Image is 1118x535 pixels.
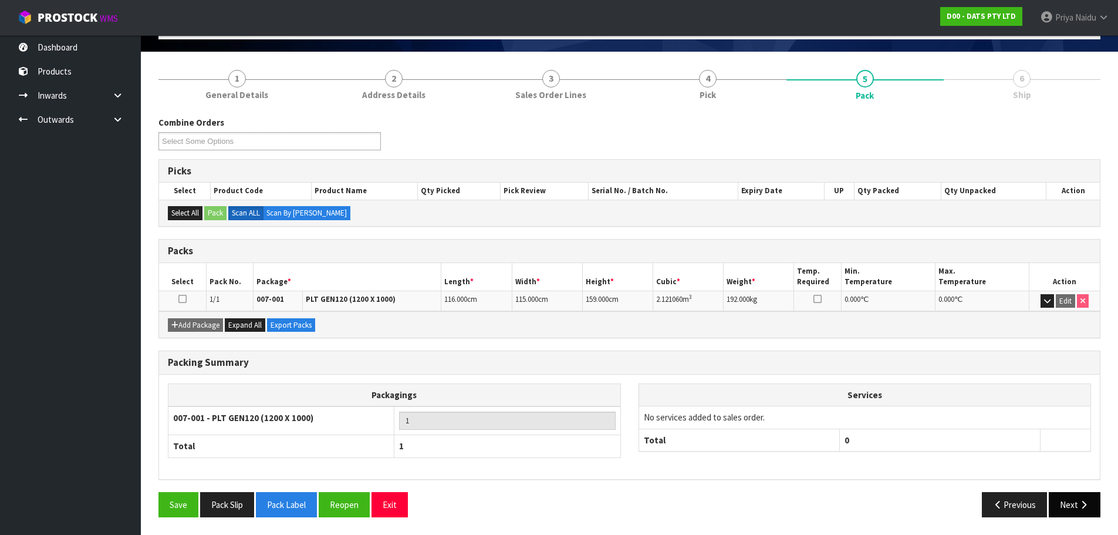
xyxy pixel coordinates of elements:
th: Max. Temperature [935,263,1029,291]
th: Qty Packed [854,183,941,199]
th: Length [441,263,512,291]
label: Scan By [PERSON_NAME] [263,206,350,220]
th: Serial No. / Batch No. [589,183,738,199]
span: 0.000 [845,294,860,304]
button: Exit [371,492,408,517]
span: Pack [158,107,1100,526]
td: cm [582,291,653,311]
span: 1 [399,440,404,452]
span: 5 [856,70,874,88]
span: 2 [385,70,403,88]
button: Save [158,492,198,517]
button: Export Packs [267,318,315,332]
span: 2.121060 [656,294,683,304]
button: Pack [204,206,227,220]
span: Pack [856,89,874,102]
img: cube-alt.png [18,10,32,25]
th: Cubic [653,263,724,291]
h3: Picks [168,166,1091,177]
button: Pack Slip [200,492,254,517]
span: 116.000 [444,294,467,304]
span: General Details [205,89,268,101]
span: ProStock [38,10,97,25]
td: kg [724,291,794,311]
span: 4 [699,70,717,88]
strong: 007-001 - PLT GEN120 (1200 X 1000) [173,412,313,423]
span: 1/1 [210,294,219,304]
sup: 3 [689,293,692,301]
td: ℃ [841,291,935,311]
small: WMS [100,13,118,24]
label: Scan ALL [228,206,264,220]
button: Reopen [319,492,370,517]
th: Product Name [312,183,418,199]
span: Address Details [362,89,425,101]
th: Product Code [211,183,312,199]
th: Action [1029,263,1100,291]
td: No services added to sales order. [639,406,1091,429]
th: Min. Temperature [841,263,935,291]
th: Weight [724,263,794,291]
button: Next [1049,492,1100,517]
h3: Packs [168,245,1091,257]
th: Total [168,435,394,457]
th: Pick Review [501,183,589,199]
th: Package [253,263,441,291]
strong: D00 - DATS PTY LTD [947,11,1016,21]
button: Select All [168,206,202,220]
td: m [653,291,724,311]
th: Temp. Required [794,263,841,291]
th: Width [512,263,582,291]
th: Select [159,263,206,291]
th: Action [1046,183,1100,199]
span: Expand All [228,320,262,330]
th: Height [582,263,653,291]
th: Qty Picked [418,183,501,199]
th: Packagings [168,383,621,406]
span: Naidu [1075,12,1096,23]
strong: 007-001 [256,294,284,304]
a: D00 - DATS PTY LTD [940,7,1022,26]
h3: Packing Summary [168,357,1091,368]
th: UP [824,183,854,199]
th: Pack No. [206,263,253,291]
span: Ship [1013,89,1031,101]
th: Services [639,384,1091,406]
button: Pack Label [256,492,317,517]
th: Select [159,183,211,199]
span: 6 [1013,70,1031,88]
button: Previous [982,492,1048,517]
th: Total [639,429,840,451]
span: 115.000 [515,294,538,304]
span: 3 [542,70,560,88]
button: Edit [1056,294,1075,308]
td: cm [441,291,512,311]
span: 192.000 [727,294,749,304]
span: 0 [845,435,849,446]
td: ℃ [935,291,1029,311]
span: 0.000 [938,294,954,304]
button: Add Package [168,318,223,332]
strong: PLT GEN120 (1200 X 1000) [306,294,396,304]
th: Qty Unpacked [941,183,1046,199]
span: Pick [700,89,716,101]
label: Combine Orders [158,116,224,129]
button: Expand All [225,318,265,332]
span: 1 [228,70,246,88]
span: Priya [1055,12,1073,23]
th: Expiry Date [738,183,825,199]
td: cm [512,291,582,311]
span: Sales Order Lines [515,89,586,101]
span: 159.000 [586,294,609,304]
